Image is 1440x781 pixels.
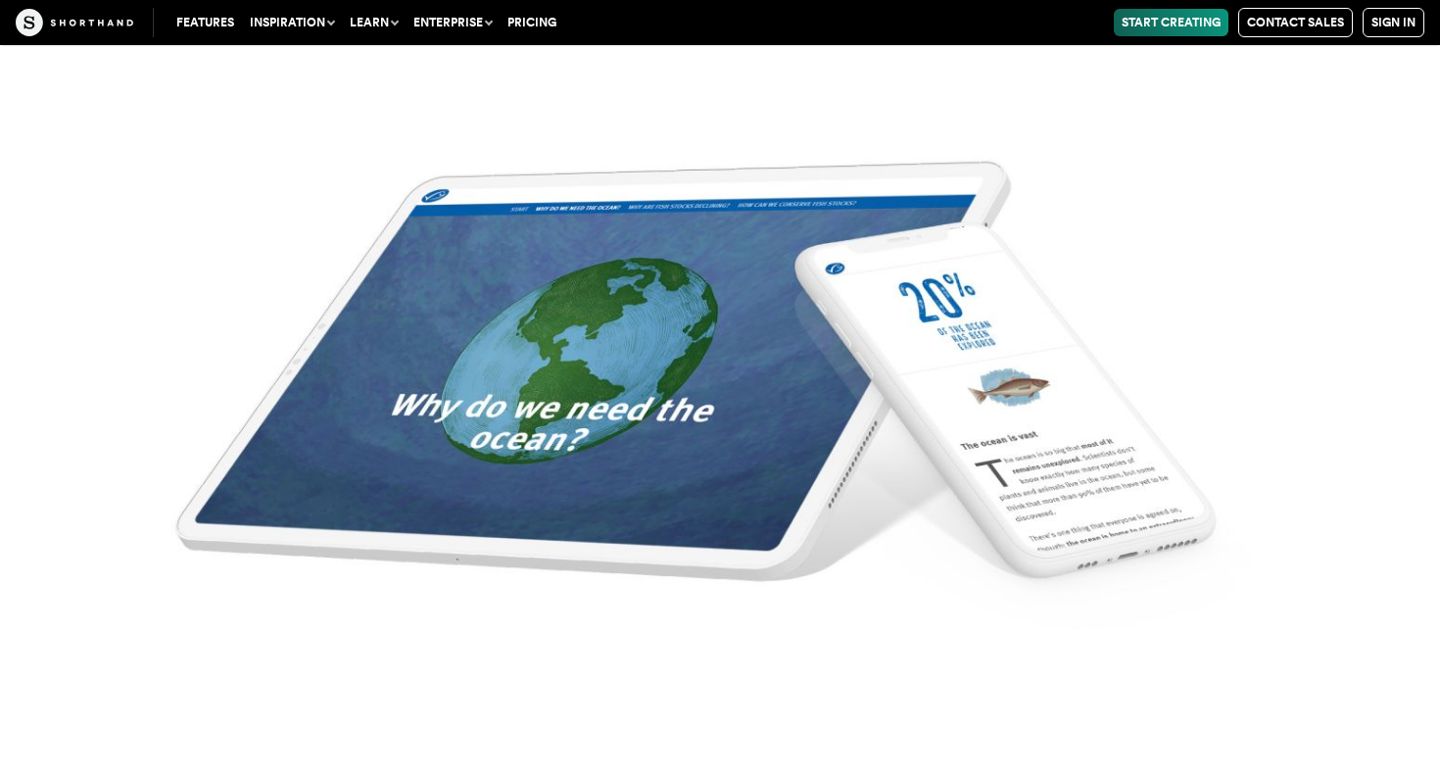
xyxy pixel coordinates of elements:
a: Pricing [500,9,564,36]
img: The Craft [16,9,133,36]
button: Enterprise [406,9,500,36]
a: Features [168,9,242,36]
button: Learn [342,9,406,36]
a: Start Creating [1114,9,1228,36]
a: Sign in [1363,8,1424,37]
button: Inspiration [242,9,342,36]
a: Contact Sales [1238,8,1353,37]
